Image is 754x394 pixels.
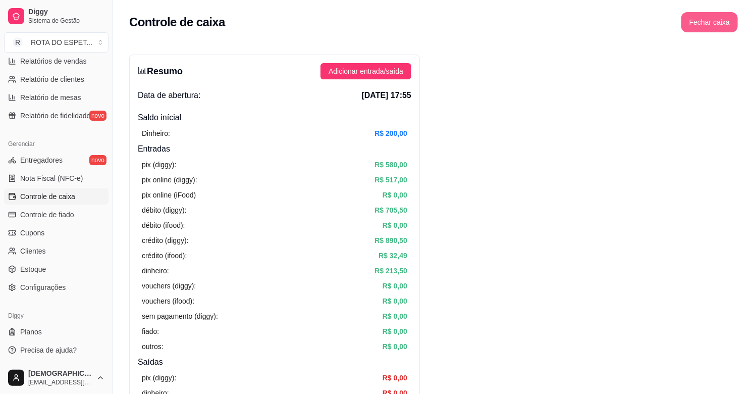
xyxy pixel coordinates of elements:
article: R$ 0,00 [383,280,407,291]
a: Relatório de mesas [4,89,109,106]
article: débito (ifood): [142,220,185,231]
article: R$ 200,00 [374,128,407,139]
h4: Saídas [138,356,411,368]
h3: Resumo [138,64,183,78]
a: Planos [4,324,109,340]
div: Gerenciar [4,136,109,152]
a: Relatório de clientes [4,71,109,87]
div: Diggy [4,308,109,324]
span: Relatório de fidelidade [20,111,90,121]
article: pix (diggy): [142,159,176,170]
span: Planos [20,327,42,337]
span: Relatórios de vendas [20,56,87,66]
span: Data de abertura: [138,89,201,102]
article: vouchers (diggy): [142,280,196,291]
article: dinheiro: [142,265,169,276]
article: Dinheiro: [142,128,170,139]
a: Clientes [4,243,109,259]
span: Controle de fiado [20,210,74,220]
a: Controle de fiado [4,207,109,223]
a: Cupons [4,225,109,241]
article: débito (diggy): [142,205,187,216]
span: Estoque [20,264,46,274]
span: [EMAIL_ADDRESS][DOMAIN_NAME] [28,378,92,386]
span: [DATE] 17:55 [362,89,411,102]
a: Relatórios de vendas [4,53,109,69]
article: fiado: [142,326,159,337]
div: ROTA DO ESPET ... [31,37,92,47]
span: bar-chart [138,66,147,75]
article: outros: [142,341,164,352]
span: Configurações [20,282,66,292]
button: Fechar caixa [681,12,738,32]
button: [DEMOGRAPHIC_DATA][EMAIL_ADDRESS][DOMAIN_NAME] [4,366,109,390]
span: Clientes [20,246,46,256]
article: crédito (ifood): [142,250,187,261]
span: R [13,37,23,47]
button: Select a team [4,32,109,53]
a: Entregadoresnovo [4,152,109,168]
span: Cupons [20,228,44,238]
a: Nota Fiscal (NFC-e) [4,170,109,186]
article: R$ 0,00 [383,326,407,337]
article: R$ 0,00 [383,295,407,307]
article: R$ 890,50 [374,235,407,246]
a: Configurações [4,279,109,295]
article: pix (diggy): [142,372,176,383]
span: Nota Fiscal (NFC-e) [20,173,83,183]
span: Sistema de Gestão [28,17,104,25]
article: R$ 213,50 [374,265,407,276]
article: R$ 0,00 [383,189,407,201]
a: Controle de caixa [4,188,109,205]
article: R$ 0,00 [383,372,407,383]
a: Precisa de ajuda? [4,342,109,358]
h2: Controle de caixa [129,14,225,30]
article: R$ 32,49 [379,250,407,261]
article: crédito (diggy): [142,235,189,246]
article: pix online (diggy): [142,174,197,185]
article: R$ 580,00 [374,159,407,170]
h4: Saldo inícial [138,112,411,124]
span: Relatório de clientes [20,74,84,84]
article: R$ 517,00 [374,174,407,185]
span: Precisa de ajuda? [20,345,77,355]
a: Relatório de fidelidadenovo [4,108,109,124]
article: R$ 0,00 [383,341,407,352]
button: Adicionar entrada/saída [320,63,411,79]
span: Relatório de mesas [20,92,81,103]
span: [DEMOGRAPHIC_DATA] [28,369,92,378]
h4: Entradas [138,143,411,155]
article: R$ 705,50 [374,205,407,216]
span: Entregadores [20,155,63,165]
a: DiggySistema de Gestão [4,4,109,28]
a: Estoque [4,261,109,277]
article: vouchers (ifood): [142,295,194,307]
article: R$ 0,00 [383,220,407,231]
article: R$ 0,00 [383,311,407,322]
article: pix online (iFood) [142,189,196,201]
span: Diggy [28,8,104,17]
span: Controle de caixa [20,191,75,202]
article: sem pagamento (diggy): [142,311,218,322]
span: Adicionar entrada/saída [329,66,403,77]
